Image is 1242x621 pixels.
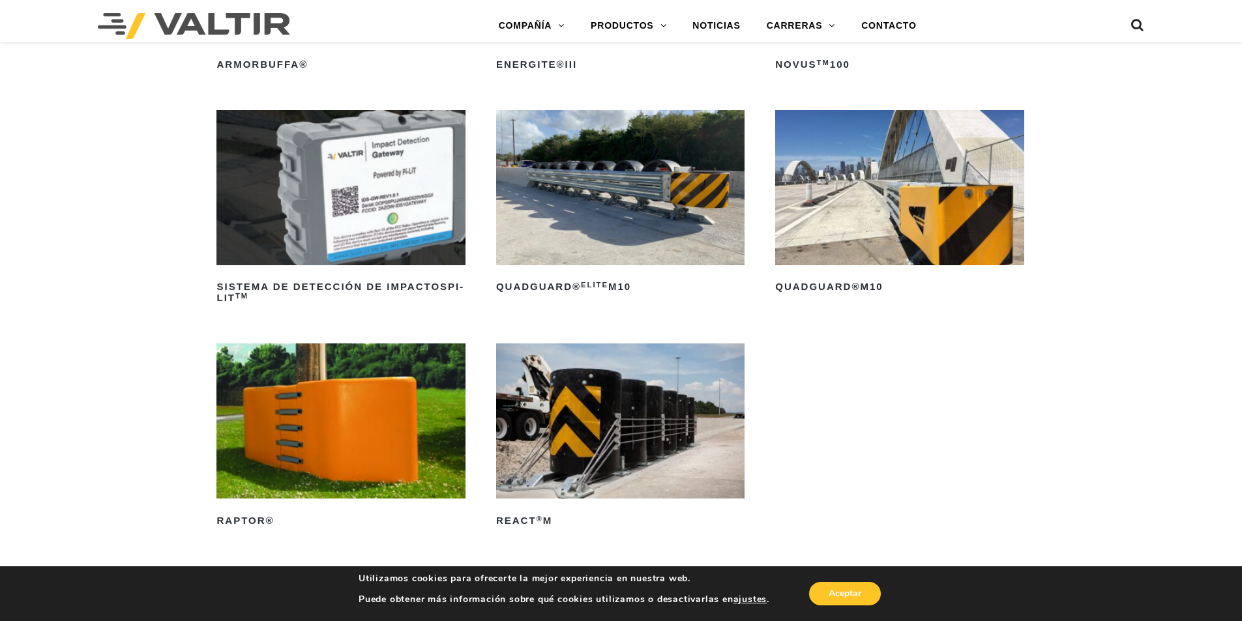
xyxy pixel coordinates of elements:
font: ajustes [733,593,767,605]
font: Aceptar [829,587,861,599]
font: . [767,593,769,605]
font: M [543,515,553,526]
a: REACT®M [496,343,745,531]
font: REACT [496,515,537,526]
font: COMPAÑÍA [499,20,552,31]
font: M10 [860,281,883,292]
font: PI-LIT [216,281,464,303]
font: TM [817,59,830,66]
font: 100 [830,59,850,70]
font: Elite [581,281,608,289]
font: PRODUCTOS [591,20,653,31]
font: M10 [608,281,631,292]
a: QuadGuard®EliteM10 [496,110,745,298]
font: RAPTOR® [216,515,274,526]
img: Valtir [98,13,290,39]
button: Aceptar [809,582,881,605]
font: Utilizamos cookies para ofrecerte la mejor experiencia en nuestra web. [359,572,690,585]
a: NOTICIAS [679,13,753,39]
font: CONTACTO [861,20,916,31]
a: CARRERAS [754,13,849,39]
font: ENERGITE® [496,59,565,70]
font: ® [537,515,543,523]
a: PRODUCTOS [578,13,679,39]
font: NOTICIAS [692,20,740,31]
font: ArmorBuffa® [216,59,308,70]
font: CARRERAS [767,20,823,31]
font: Sistema de detección de impactos [216,281,448,292]
font: III [565,59,578,70]
a: COMPAÑÍA [486,13,578,39]
font: Puede obtener más información sobre qué cookies utilizamos o desactivarlas en [359,593,733,605]
a: QuadGuard®M10​ [775,110,1024,298]
font: QuadGuard® [496,281,581,292]
font: QuadGuard® [775,281,860,292]
font: NOVUS [775,59,816,70]
button: ajustes [733,594,767,605]
font: TM [235,292,248,300]
a: Sistema de detección de impactosPI-LITTM [216,110,465,308]
a: CONTACTO [848,13,929,39]
a: RAPTOR®​ [216,343,465,531]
